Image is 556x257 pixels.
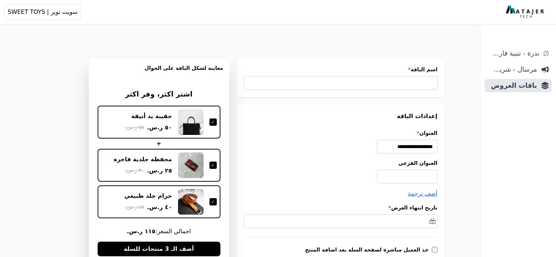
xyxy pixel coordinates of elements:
[408,189,438,198] button: أضف ترجمة
[244,159,438,167] label: العنوان الفرعي
[125,124,144,131] span: ٥٥ ر.س.
[131,112,172,120] div: حقيبة يد أنيقة
[488,64,537,75] span: مرسال - شريط دعاية
[488,80,537,91] span: باقات العروض
[125,203,144,211] span: ٤٥ ر.س.
[147,203,172,212] span: ٤٠ ر.س.
[98,139,220,148] div: +
[147,123,172,132] span: ٥٠ ر.س.
[488,48,539,58] span: ندرة - تنبية قارب علي النفاذ
[125,167,144,174] span: ٣٠ ر.س.
[244,66,438,73] label: اسم الباقة
[147,166,172,175] span: ٢٥ ر.س.
[124,192,172,200] div: حزام جلد طبيعي
[244,129,438,137] label: العنوان
[244,112,438,121] h3: إعدادات الباقة
[98,242,220,256] button: أضف الـ 3 منتجات للسلة
[178,109,204,135] img: حقيبة يد أنيقة
[244,204,438,211] label: تاريخ انتهاء العرض
[4,4,81,20] button: سويت تويز | SWEET TOYS
[95,64,223,80] h3: معاينة لشكل الباقة على الجوال
[127,228,155,235] b: ١١٥ ر.س.
[408,190,438,197] span: أضف ترجمة
[124,245,194,253] span: أضف الـ 3 منتجات للسلة
[178,152,204,178] img: محفظة جلدية فاخرة
[114,155,172,163] div: محفظة جلدية فاخرة
[98,89,220,100] h3: اشتر اكثر، وفر اكثر
[305,246,432,253] label: خذ العميل مباشرة لصفحة السلة بعد اضافة المنتج
[506,5,546,19] img: MatajerTech Logo
[8,8,77,16] span: سويت تويز | SWEET TOYS
[178,189,204,215] img: حزام جلد طبيعي
[98,227,220,236] span: اجمالي السعر:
